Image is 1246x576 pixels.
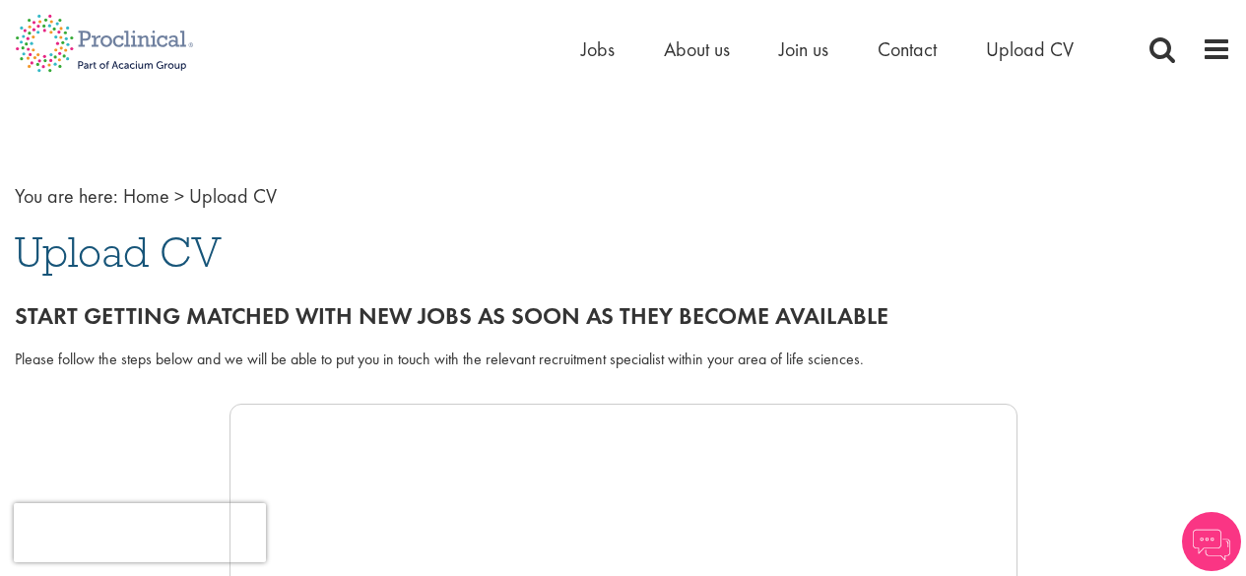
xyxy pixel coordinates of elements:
[14,503,266,562] iframe: reCAPTCHA
[15,225,222,279] span: Upload CV
[878,36,937,62] a: Contact
[174,183,184,209] span: >
[15,183,118,209] span: You are here:
[664,36,730,62] a: About us
[189,183,277,209] span: Upload CV
[1182,512,1241,571] img: Chatbot
[779,36,828,62] a: Join us
[581,36,615,62] a: Jobs
[986,36,1074,62] a: Upload CV
[15,303,1231,329] h2: Start getting matched with new jobs as soon as they become available
[123,183,169,209] a: breadcrumb link
[15,349,1231,371] div: Please follow the steps below and we will be able to put you in touch with the relevant recruitme...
